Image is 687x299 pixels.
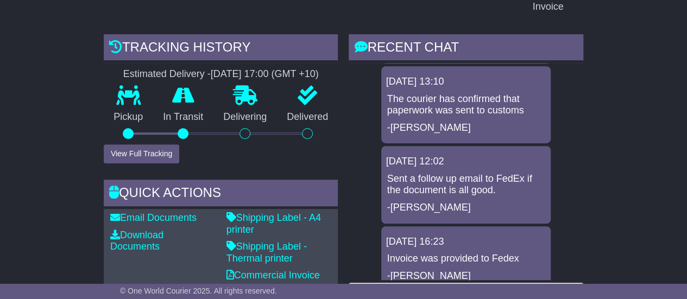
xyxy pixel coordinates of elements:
[387,253,545,265] p: Invoice was provided to Fedex
[387,173,545,196] p: Sent a follow up email to FedEx if the document is all good.
[104,180,338,209] div: Quick Actions
[387,270,545,282] p: -[PERSON_NAME]
[226,270,320,281] a: Commercial Invoice
[110,212,197,223] a: Email Documents
[387,202,545,214] p: -[PERSON_NAME]
[211,68,319,80] div: [DATE] 17:00 (GMT +10)
[226,241,307,264] a: Shipping Label - Thermal printer
[104,111,153,123] p: Pickup
[349,34,583,63] div: RECENT CHAT
[153,111,213,123] p: In Transit
[277,111,338,123] p: Delivered
[387,122,545,134] p: -[PERSON_NAME]
[387,93,545,117] p: The courier has confirmed that paperwork was sent to customs
[110,230,163,252] a: Download Documents
[226,212,321,235] a: Shipping Label - A4 printer
[213,111,277,123] p: Delivering
[386,236,546,248] div: [DATE] 16:23
[120,287,277,295] span: © One World Courier 2025. All rights reserved.
[386,156,546,168] div: [DATE] 12:02
[104,68,338,80] div: Estimated Delivery -
[104,34,338,63] div: Tracking history
[104,144,179,163] button: View Full Tracking
[386,76,546,88] div: [DATE] 13:10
